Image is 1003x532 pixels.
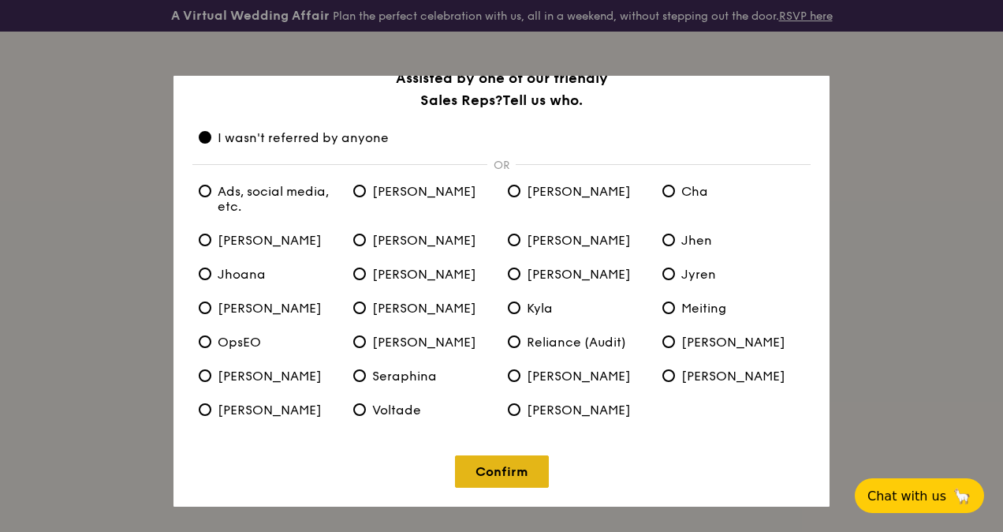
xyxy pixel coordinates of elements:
span: Ads, social media, etc. [199,184,341,214]
span: I wasn't referred by anyone [199,130,389,145]
h3: Assisted by one of our friendly Sales Reps? [192,67,811,111]
span: [PERSON_NAME] [508,184,631,199]
label: Jyren [656,267,811,282]
span: Cha [662,184,708,199]
input: Pamela [PERSON_NAME] [353,335,366,348]
label: I wasn't referred by anyone [192,130,811,145]
p: OR [487,159,516,172]
span: OpsEO [199,335,261,350]
span: [PERSON_NAME] [353,335,476,350]
input: Joyce [PERSON_NAME] [508,268,520,280]
span: Meiting [662,301,726,316]
span: [PERSON_NAME] [199,403,322,418]
span: [PERSON_NAME] [508,403,631,418]
span: Jhen [662,233,712,248]
label: Meiting [656,301,811,316]
label: Kenn [347,301,501,316]
span: Jhoana [199,267,266,282]
span: [PERSON_NAME] [353,267,476,282]
input: Alvin [PERSON_NAME] [353,185,366,197]
label: Jhoana [192,267,347,282]
label: Kathleen [192,301,347,316]
input: Jyren Jyren [662,268,675,280]
input: Kenn [PERSON_NAME] [353,302,366,314]
span: [PERSON_NAME] [353,301,476,316]
span: [PERSON_NAME] [508,369,631,384]
input: Seraphina Seraphina [353,369,366,382]
input: Sherlyn [PERSON_NAME] [508,369,520,382]
input: Jhoana Jhoana [199,268,211,280]
label: Eliza [192,233,347,248]
input: Andy [PERSON_NAME] [508,185,520,197]
label: Samantha [656,335,811,350]
span: Voltade [353,403,421,418]
span: Jyren [662,267,716,282]
label: Ads, social media, etc. [192,184,347,214]
span: [PERSON_NAME] [353,233,476,248]
input: OpsEO OpsEO [199,335,211,348]
label: Ghee Ting [347,233,501,248]
span: [PERSON_NAME] [199,233,322,248]
label: Sherlyn [501,369,656,384]
input: Joshua [PERSON_NAME] [353,268,366,280]
input: Jhen Jhen [662,234,675,246]
label: Voltade [347,403,501,418]
label: Sandy [192,369,347,384]
input: Sandy [PERSON_NAME] [199,369,211,382]
input: Gwen [PERSON_NAME] [508,234,520,246]
span: Chat with us [867,489,946,504]
input: I wasn't referred by anyone I wasn't referred by anyone [199,131,211,144]
input: Reliance (Audit) Reliance (Audit) [508,335,520,348]
label: OpsEO [192,335,347,350]
span: [PERSON_NAME] [508,267,631,282]
span: [PERSON_NAME] [662,369,785,384]
span: [PERSON_NAME] [353,184,476,199]
input: Voltade Voltade [353,403,366,416]
label: Pamela [347,335,501,350]
span: Tell us who. [502,92,583,109]
label: Sophia [656,369,811,384]
input: Eliza [PERSON_NAME] [199,234,211,246]
input: Cha Cha [662,185,675,197]
label: Cha [656,184,811,199]
a: Confirm [455,455,549,488]
label: Jhen [656,233,811,248]
input: Sophia [PERSON_NAME] [662,369,675,382]
label: Zhe Yong [501,403,656,418]
label: Alvin [347,184,501,199]
label: Seraphina [347,369,501,384]
input: Ted [PERSON_NAME] [199,403,211,416]
span: [PERSON_NAME] [662,335,785,350]
label: Kyla [501,301,656,316]
input: Kathleen [PERSON_NAME] [199,302,211,314]
input: Kyla Kyla [508,302,520,314]
span: [PERSON_NAME] [199,301,322,316]
label: Andy [501,184,656,199]
span: Seraphina [353,369,437,384]
input: Zhe Yong [PERSON_NAME] [508,403,520,416]
input: Ghee Ting [PERSON_NAME] [353,234,366,246]
label: Reliance (Audit) [501,335,656,350]
span: Kyla [508,301,553,316]
span: [PERSON_NAME] [508,233,631,248]
label: Joyce [501,267,656,282]
button: Chat with us🦙 [855,478,984,513]
label: Gwen [501,233,656,248]
input: Samantha [PERSON_NAME] [662,335,675,348]
label: Ted [192,403,347,418]
span: [PERSON_NAME] [199,369,322,384]
span: Reliance (Audit) [508,335,626,350]
span: 🦙 [953,487,971,505]
input: Meiting Meiting [662,302,675,314]
input: Ads, social media, etc. Ads, social media, etc. [199,185,211,197]
label: Joshua [347,267,501,282]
